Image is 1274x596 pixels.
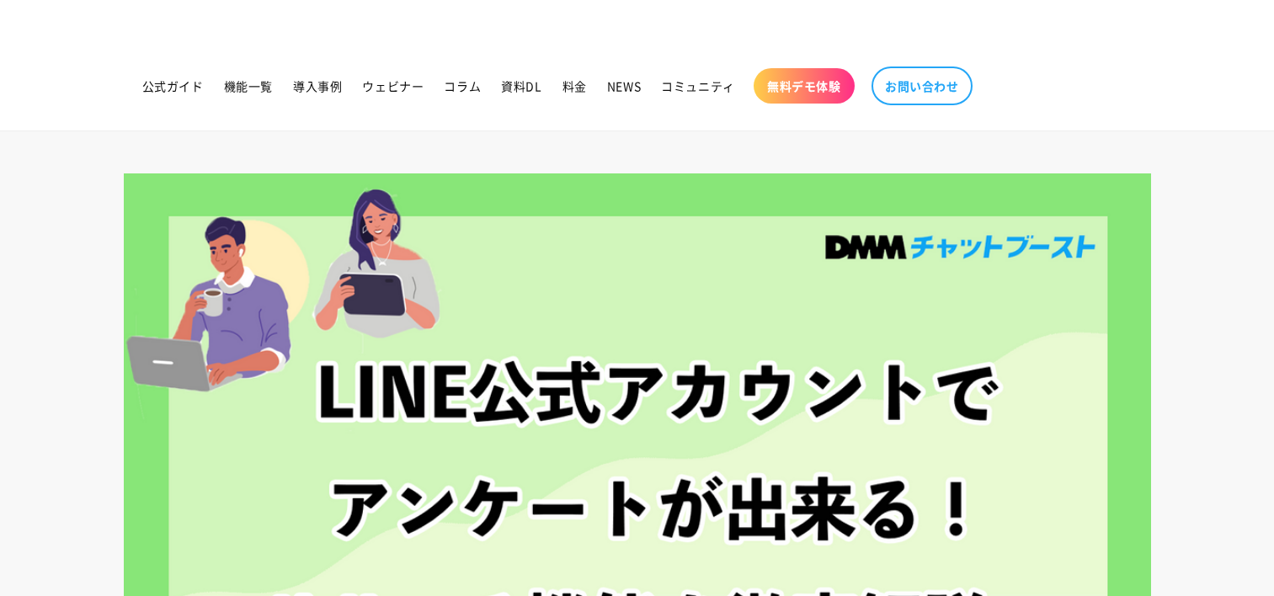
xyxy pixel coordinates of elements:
span: お問い合わせ [885,78,959,93]
span: NEWS [607,78,641,93]
span: 資料DL [501,78,541,93]
span: コラム [444,78,481,93]
span: 料金 [562,78,587,93]
a: 資料DL [491,68,552,104]
a: コミュニティ [651,68,745,104]
span: コミュニティ [661,78,735,93]
a: コラム [434,68,491,104]
a: 導入事例 [283,68,352,104]
a: NEWS [597,68,651,104]
span: 機能一覧 [224,78,273,93]
a: 機能一覧 [214,68,283,104]
a: 料金 [552,68,597,104]
a: ウェビナー [352,68,434,104]
a: お問い合わせ [872,67,973,105]
span: 無料デモ体験 [767,78,841,93]
span: ウェビナー [362,78,424,93]
a: 無料デモ体験 [754,68,855,104]
a: 公式ガイド [132,68,214,104]
span: 公式ガイド [142,78,204,93]
span: 導入事例 [293,78,342,93]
